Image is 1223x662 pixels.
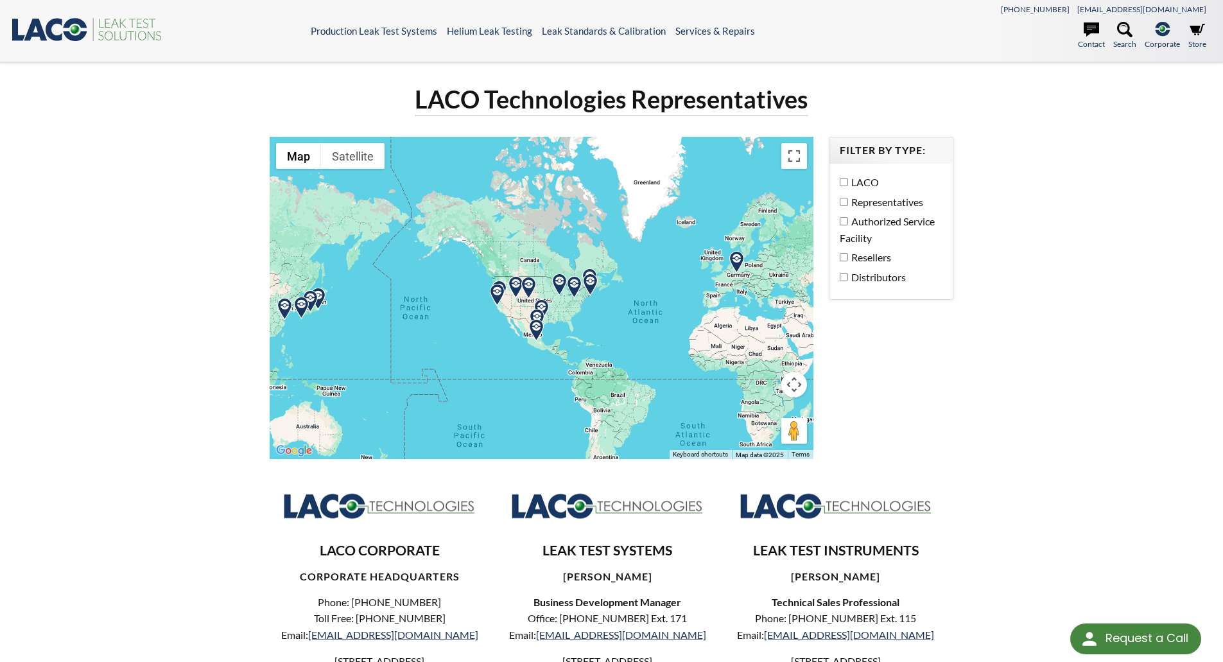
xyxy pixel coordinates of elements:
[542,25,666,37] a: Leak Standards & Calibration
[283,492,476,519] img: Logo_LACO-TECH_hi-res.jpg
[840,213,936,246] label: Authorized Service Facility
[840,273,848,281] input: Distributors
[280,594,480,643] p: Phone: [PHONE_NUMBER] Toll Free: [PHONE_NUMBER] Email:
[308,629,478,641] a: [EMAIL_ADDRESS][DOMAIN_NAME]
[840,253,848,261] input: Resellers
[300,570,460,582] strong: CORPORATE HEADQUARTERS
[273,442,315,459] a: Open this area in Google Maps (opens a new window)
[736,451,784,458] span: Map data ©2025
[311,25,437,37] a: Production Leak Test Systems
[321,143,385,169] button: Show satellite imagery
[536,629,706,641] a: [EMAIL_ADDRESS][DOMAIN_NAME]
[840,144,942,157] h4: Filter by Type:
[840,269,936,286] label: Distributors
[1145,38,1180,50] span: Corporate
[276,143,321,169] button: Show street map
[740,492,932,519] img: Logo_LACO-TECH_hi-res.jpg
[764,629,934,641] a: [EMAIL_ADDRESS][DOMAIN_NAME]
[840,249,936,266] label: Resellers
[511,492,704,519] img: Logo_LACO-TECH_hi-res.jpg
[1079,629,1100,649] img: round button
[781,418,807,444] button: Drag Pegman onto the map to open Street View
[1070,623,1201,654] div: Request a Call
[840,178,848,186] input: LACO
[673,450,728,459] button: Keyboard shortcuts
[781,143,807,169] button: Toggle fullscreen view
[840,194,936,211] label: Representatives
[1113,22,1136,50] a: Search
[447,25,532,37] a: Helium Leak Testing
[1077,4,1206,14] a: [EMAIL_ADDRESS][DOMAIN_NAME]
[792,451,810,458] a: Terms
[736,542,935,560] h3: LEAK TEST INSTRUMENTS
[781,372,807,397] button: Map camera controls
[736,610,935,643] p: Phone: [PHONE_NUMBER] Ext. 115 Email:
[791,570,880,582] strong: [PERSON_NAME]
[563,570,652,582] strong: [PERSON_NAME]
[1001,4,1070,14] a: [PHONE_NUMBER]
[280,542,480,560] h3: LACO CORPORATE
[508,542,707,560] h3: LEAK TEST SYSTEMS
[840,174,936,191] label: LACO
[533,596,681,608] strong: Business Development Manager
[1188,22,1206,50] a: Store
[1106,623,1188,653] div: Request a Call
[508,610,707,643] p: Office: [PHONE_NUMBER] Ext. 171 Email:
[840,198,848,206] input: Representatives
[1078,22,1105,50] a: Contact
[273,442,315,459] img: Google
[840,217,848,225] input: Authorized Service Facility
[772,596,899,608] strong: Technical Sales Professional
[675,25,755,37] a: Services & Repairs
[415,83,808,116] h1: LACO Technologies Representatives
